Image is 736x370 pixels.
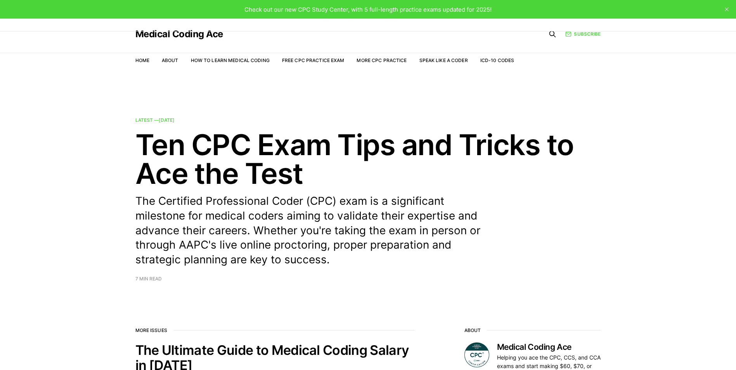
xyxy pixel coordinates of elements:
a: Home [135,57,149,63]
a: Free CPC Practice Exam [282,57,345,63]
a: More CPC Practice [357,57,407,63]
h3: Medical Coding Ace [497,342,601,352]
img: Medical Coding Ace [464,342,489,367]
button: close [720,3,733,16]
a: Speak Like a Coder [419,57,468,63]
h2: More issues [135,328,415,333]
iframe: portal-trigger [610,332,736,370]
h2: About [464,328,601,333]
time: [DATE] [159,117,175,123]
a: Medical Coding Ace [135,29,223,39]
a: About [162,57,178,63]
h2: Ten CPC Exam Tips and Tricks to Ace the Test [135,130,601,188]
span: 7 min read [135,277,162,281]
p: The Certified Professional Coder (CPC) exam is a significant milestone for medical coders aiming ... [135,194,492,267]
a: ICD-10 Codes [480,57,514,63]
a: Latest —[DATE] Ten CPC Exam Tips and Tricks to Ace the Test The Certified Professional Coder (CPC... [135,118,601,281]
a: Subscribe [565,30,601,38]
span: Latest — [135,117,175,123]
span: Check out our new CPC Study Center, with 5 full-length practice exams updated for 2025! [244,6,492,13]
a: How to Learn Medical Coding [191,57,270,63]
